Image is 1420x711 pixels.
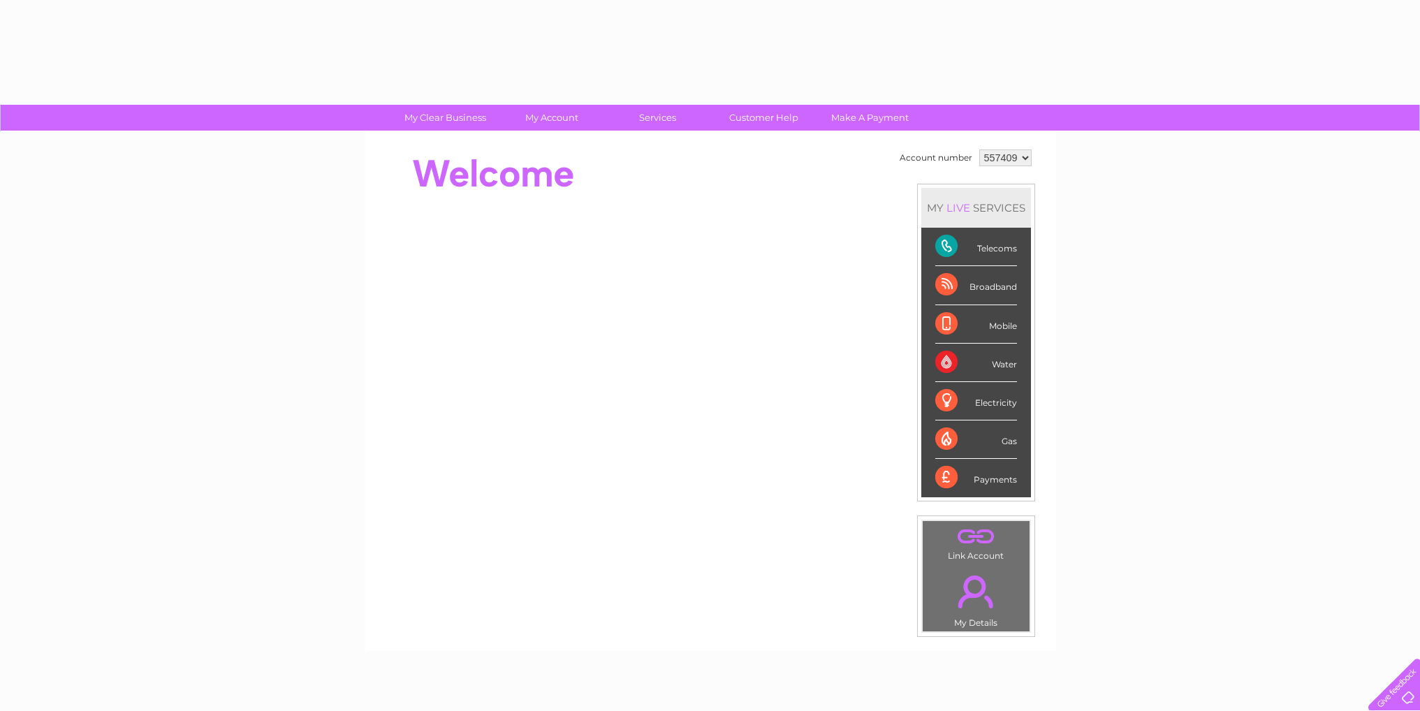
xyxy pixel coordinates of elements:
[706,105,821,131] a: Customer Help
[921,188,1031,228] div: MY SERVICES
[926,525,1026,549] a: .
[935,228,1017,266] div: Telecoms
[600,105,715,131] a: Services
[935,382,1017,420] div: Electricity
[812,105,928,131] a: Make A Payment
[926,567,1026,616] a: .
[896,146,976,170] td: Account number
[935,305,1017,344] div: Mobile
[935,266,1017,305] div: Broadband
[922,520,1030,564] td: Link Account
[922,564,1030,632] td: My Details
[935,459,1017,497] div: Payments
[494,105,609,131] a: My Account
[935,344,1017,382] div: Water
[935,420,1017,459] div: Gas
[388,105,503,131] a: My Clear Business
[944,201,973,214] div: LIVE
